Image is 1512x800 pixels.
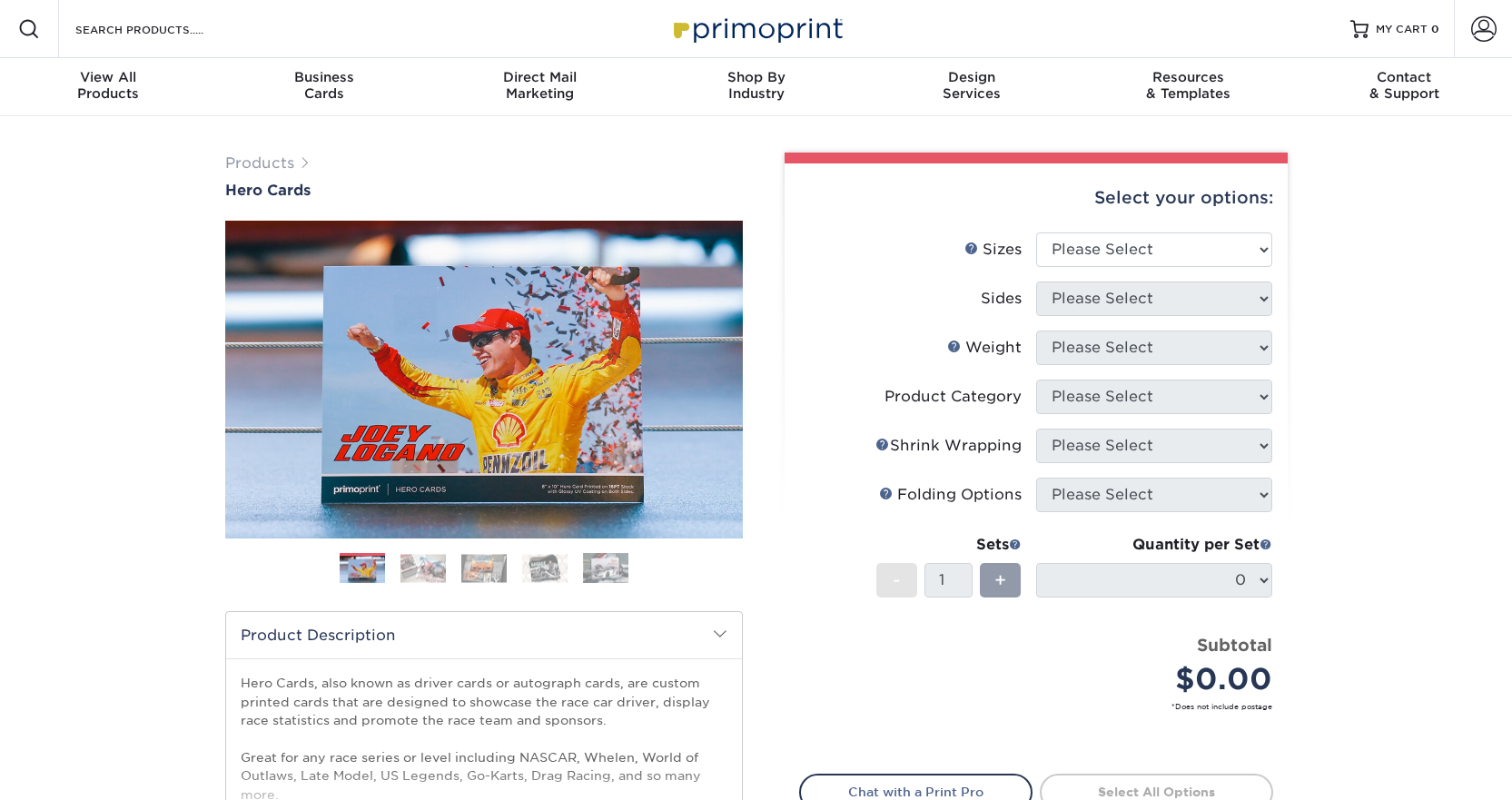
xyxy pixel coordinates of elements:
[432,69,648,102] div: Marketing
[876,534,1022,556] div: Sets
[74,18,251,40] input: SEARCH PRODUCTS.....
[879,484,1022,506] div: Folding Options
[1197,635,1272,655] strong: Subtotal
[1050,657,1272,701] div: $0.00
[947,337,1022,359] div: Weight
[1080,69,1296,102] div: & Templates
[216,69,432,102] div: Cards
[522,554,568,582] img: Hero Cards 04
[216,58,432,116] a: BusinessCards
[216,69,432,85] span: Business
[432,58,648,116] a: Direct MailMarketing
[864,58,1080,116] a: DesignServices
[648,58,865,116] a: Shop ByIndustry
[1431,23,1439,35] span: 0
[666,9,847,48] img: Primoprint
[226,612,742,658] h2: Product Description
[225,182,743,199] a: Hero Cards
[1296,69,1512,85] span: Contact
[461,554,507,582] img: Hero Cards 03
[981,288,1022,310] div: Sides
[1296,58,1512,116] a: Contact& Support
[648,69,865,102] div: Industry
[400,554,446,582] img: Hero Cards 02
[225,217,743,542] img: Hero Cards 01
[994,567,1006,594] span: +
[648,69,865,85] span: Shop By
[964,239,1022,261] div: Sizes
[864,69,1080,85] span: Design
[1080,58,1296,116] a: Resources& Templates
[340,556,385,584] img: Hero Cards 01
[1376,22,1428,37] span: MY CART
[884,386,1022,408] div: Product Category
[1036,534,1272,556] div: Quantity per Set
[1080,69,1296,85] span: Resources
[583,552,628,584] img: Hero Cards 05
[432,69,648,85] span: Direct Mail
[875,435,1022,457] div: Shrink Wrapping
[799,163,1273,232] div: Select your options:
[1296,69,1512,102] div: & Support
[893,567,901,594] span: -
[864,69,1080,102] div: Services
[225,154,294,172] a: Products
[814,701,1272,712] small: *Does not include postage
